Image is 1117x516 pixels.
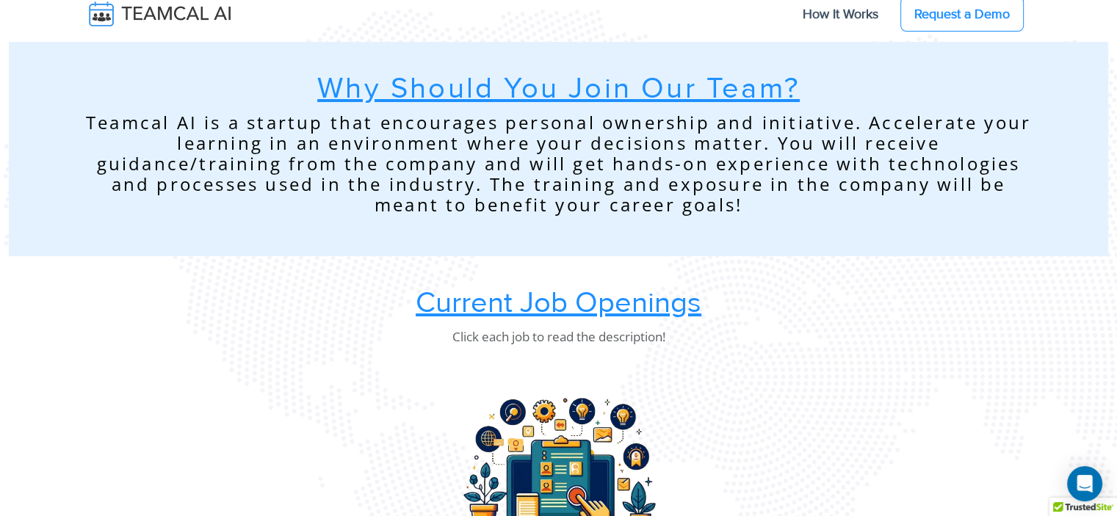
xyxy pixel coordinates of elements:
[9,327,1108,347] p: Click each job to read the description!
[1067,466,1102,501] div: Open Intercom Messenger
[416,285,701,321] u: Current Job Openings
[82,71,1035,106] h1: Why Should You Join Our Team?
[82,112,1035,215] p: Teamcal AI is a startup that encourages personal ownership and initiative. Accelerate your learni...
